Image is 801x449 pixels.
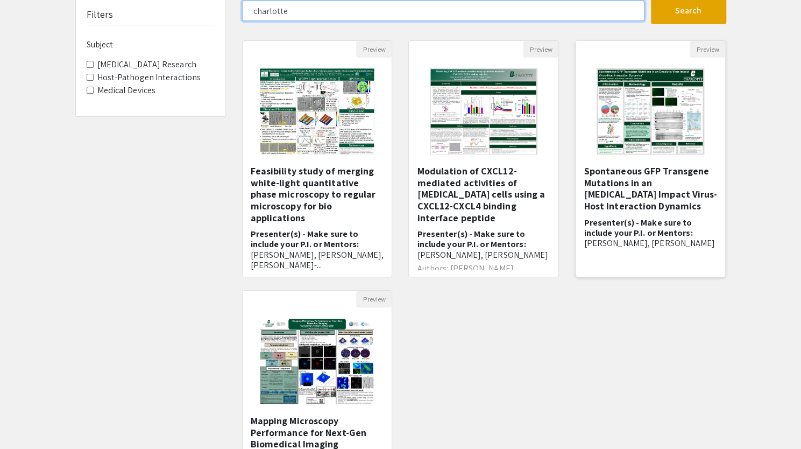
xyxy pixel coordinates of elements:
img: <p>Mapping Microscopy Performance for Next-Gen Biomedical Imaging</p> [249,307,385,415]
h6: Presenter(s) - Make sure to include your P.I. or Mentors: [251,229,384,270]
div: Open Presentation <p>Modulation of CXCL12-mediated activities of metastatic breast cancer cells u... [408,40,559,277]
img: <p class="ql-align-center"><strong style="color: rgb(0, 0, 0); background-color: transparent;">Sp... [586,58,715,165]
button: Preview [690,41,725,58]
button: Preview [356,291,392,307]
div: Open Presentation <p><strong>Feasibility study of merging white-light quantitative phase microsco... [242,40,393,277]
p: Authors: [PERSON_NAME], [PERSON_NAME], [PERSON_NAME] [417,264,550,282]
h5: Modulation of CXCL12-mediated activities of [MEDICAL_DATA] cells using a CXCL12-CXCL4 binding int... [417,165,550,223]
h6: Presenter(s) - Make sure to include your P.I. or Mentors: [417,229,550,260]
span: [PERSON_NAME], [PERSON_NAME], [PERSON_NAME]-... [251,249,384,271]
iframe: Chat [8,401,46,441]
h5: Filters [87,9,114,20]
label: [MEDICAL_DATA] Research [97,58,196,71]
span: [PERSON_NAME], [PERSON_NAME] [417,249,548,261]
button: Preview [356,41,392,58]
label: Medical Devices [97,84,156,97]
img: <p><strong>Feasibility study of merging white-light quantitative phase microscopy to regular micr... [249,58,385,165]
img: <p>Modulation of CXCL12-mediated activities of metastatic breast cancer cells using a CXCL12-CXCL... [419,58,548,165]
h6: Subject [87,39,215,50]
h5: Spontaneous GFP Transgene Mutations in an [MEDICAL_DATA] Impact Virus-Host Interaction Dynamics [584,165,717,212]
h6: Presenter(s) - Make sure to include your P.I. or Mentors: [584,218,717,249]
span: [PERSON_NAME], [PERSON_NAME] [584,237,715,249]
label: Host-Pathogen Interactions [97,71,201,84]
input: Search Keyword(s) Or Author(s) [242,1,644,21]
button: Preview [523,41,558,58]
div: Open Presentation <p class="ql-align-center"><strong style="color: rgb(0, 0, 0); background-color... [575,40,726,277]
h5: Feasibility study of merging white-light quantitative phase microscopy to regular microscopy for ... [251,165,384,223]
